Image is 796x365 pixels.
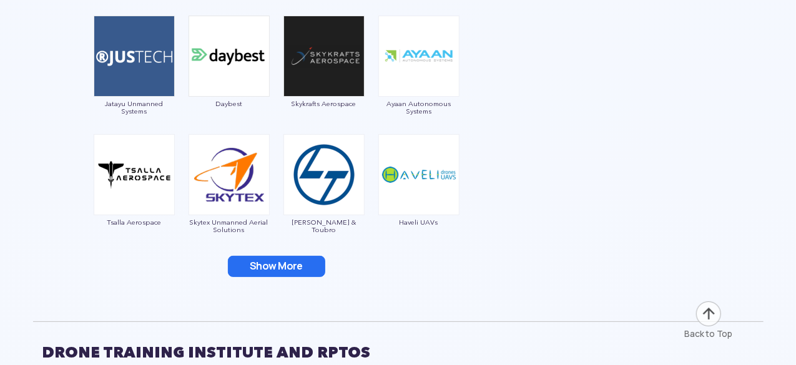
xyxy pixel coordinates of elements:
a: Haveli UAVs [378,168,460,226]
img: ic_daybest.png [189,16,270,97]
a: [PERSON_NAME] & Toubro [283,168,365,233]
img: ic_larsen.png [283,134,365,215]
img: ic_arrow-up.png [695,300,722,328]
a: Ayaan Autonomous Systems [378,50,460,115]
span: Tsalla Aerospace [93,218,175,226]
span: Haveli UAVs [378,218,460,226]
img: ic_tsalla.png [94,134,175,215]
img: ic_skytex.png [189,134,270,215]
a: Jatayu Unmanned Systems [93,50,175,115]
img: img_ayaan.png [378,16,459,97]
a: Tsalla Aerospace [93,168,175,226]
a: Daybest [188,50,270,107]
span: Daybest [188,100,270,107]
img: ic_skykrafts.png [283,16,365,97]
a: Skytex Unmanned Aerial Solutions [188,168,270,233]
button: Show More [228,256,325,277]
span: Skytex Unmanned Aerial Solutions [188,218,270,233]
img: ic_jatayu.png [94,16,175,97]
span: Ayaan Autonomous Systems [378,100,460,115]
span: Skykrafts Aerospace [283,100,365,107]
span: Jatayu Unmanned Systems [93,100,175,115]
span: [PERSON_NAME] & Toubro [283,218,365,233]
a: Skykrafts Aerospace [283,50,365,107]
div: Back to Top [684,328,732,340]
img: ic_haveliuas.png [378,134,459,215]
